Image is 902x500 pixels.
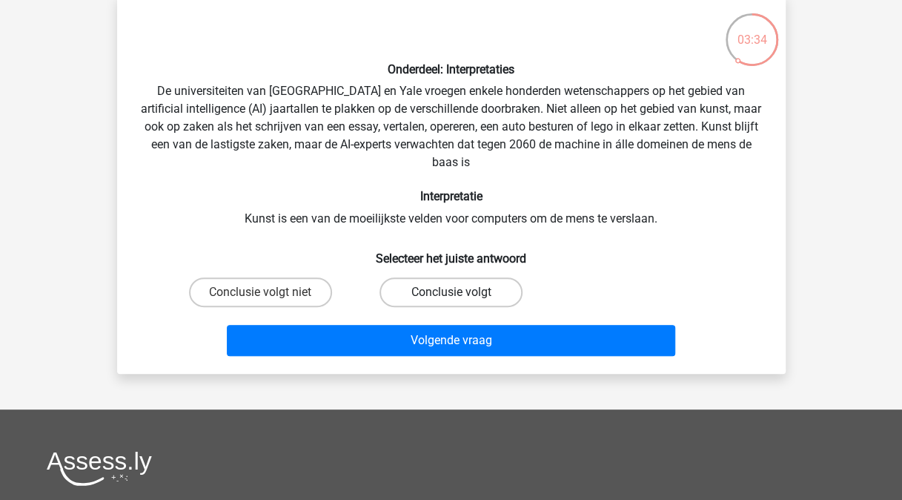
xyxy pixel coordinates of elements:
h6: Onderdeel: Interpretaties [141,62,762,76]
div: De universiteiten van [GEOGRAPHIC_DATA] en Yale vroegen enkele honderden wetenschappers op het ge... [123,6,780,362]
label: Conclusie volgt [379,277,523,307]
div: 03:34 [724,12,780,49]
button: Volgende vraag [227,325,675,356]
h6: Interpretatie [141,189,762,203]
img: Assessly logo [47,451,152,486]
h6: Selecteer het juiste antwoord [141,240,762,266]
label: Conclusie volgt niet [189,277,332,307]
